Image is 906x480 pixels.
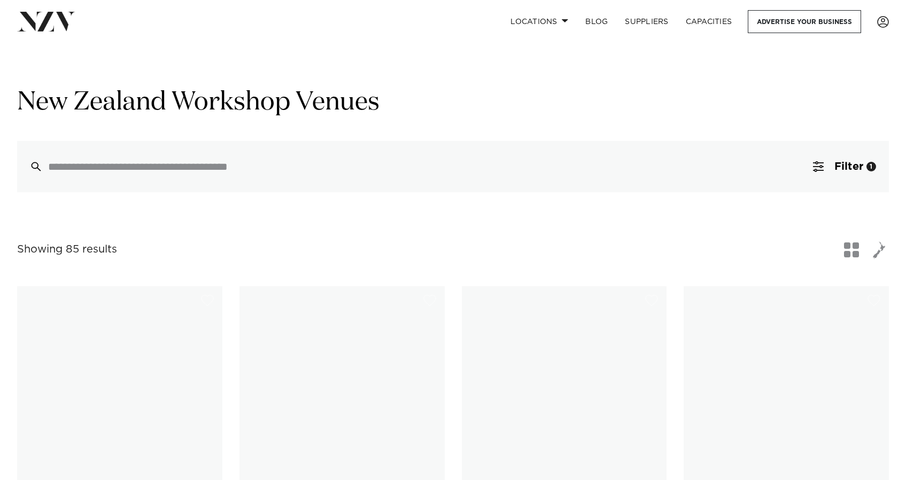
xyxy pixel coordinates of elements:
[616,10,677,33] a: SUPPLIERS
[502,10,577,33] a: Locations
[866,162,876,171] div: 1
[677,10,741,33] a: Capacities
[17,12,75,31] img: nzv-logo.png
[834,161,863,172] span: Filter
[17,241,117,258] div: Showing 85 results
[748,10,861,33] a: Advertise your business
[800,141,889,192] button: Filter1
[577,10,616,33] a: BLOG
[17,86,889,120] h1: New Zealand Workshop Venues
